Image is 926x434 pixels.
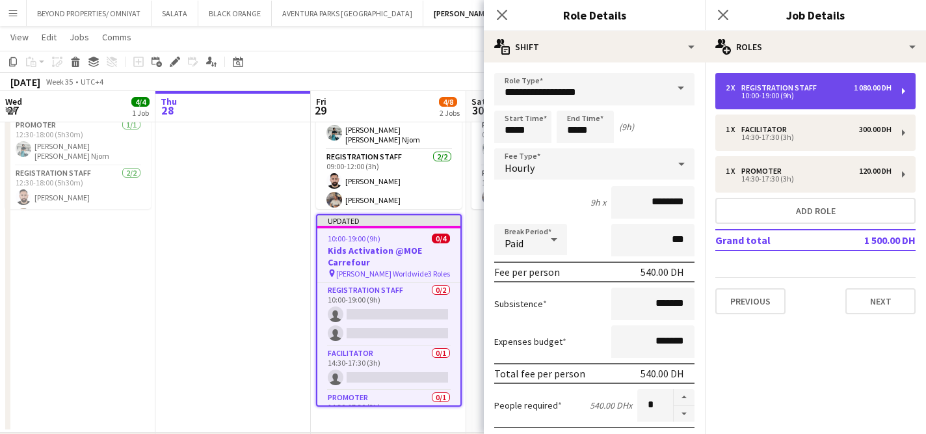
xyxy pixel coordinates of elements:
div: Roles [705,31,926,62]
div: 10:00-19:00 (9h) [726,92,892,99]
span: Wed [5,96,22,107]
button: SALATA [152,1,198,26]
span: View [10,31,29,43]
div: Total fee per person [494,367,585,380]
div: 1 080.00 DH [854,83,892,92]
app-card-role: Promoter1/109:00-12:00 (3h)[PERSON_NAME] [PERSON_NAME] Njom [316,102,462,150]
span: 0/4 [432,234,450,243]
label: Subsistence [494,298,547,310]
a: Jobs [64,29,94,46]
a: View [5,29,34,46]
span: [PERSON_NAME] Worldwide [336,269,428,278]
label: Expenses budget [494,336,566,347]
h3: Kids Activation @MOE Carrefour [317,245,460,268]
h3: Role Details [484,7,705,23]
app-card-role: Registration Staff1/110:00-18:00 (8h)[PERSON_NAME] [471,166,617,210]
button: Next [845,288,916,314]
span: 4/4 [131,97,150,107]
a: Edit [36,29,62,46]
div: 540.00 DH [641,265,684,278]
div: Registration Staff [741,83,822,92]
button: Increase [674,389,694,406]
label: People required [494,400,562,411]
button: BEYOND PROPERTIES/ OMNIYAT [27,1,152,26]
div: 1 Job [132,108,149,118]
div: 9h x [590,197,606,208]
button: AVENTURA PARKS [GEOGRAPHIC_DATA] [272,1,423,26]
div: UTC+4 [81,77,103,87]
app-card-role: Promoter1/109:00-18:00 (9h)[PERSON_NAME] [PERSON_NAME] Njom [471,118,617,166]
div: 14:30-17:30 (3h) [726,176,892,182]
app-card-role: Facilitator0/114:30-17:30 (3h) [317,346,460,390]
span: Hourly [505,161,535,174]
span: 30 [470,103,486,118]
span: Comms [102,31,131,43]
span: 3 Roles [428,269,450,278]
app-card-role: Promoter1/112:30-18:00 (5h30m)[PERSON_NAME] [PERSON_NAME] Njom [5,118,151,166]
span: Jobs [70,31,89,43]
app-card-role: Registration Staff0/210:00-19:00 (9h) [317,283,460,346]
div: 540.00 DH x [590,400,632,411]
div: [DATE] [10,75,40,88]
app-job-card: Updated10:00-19:00 (9h)0/4Kids Activation @MOE Carrefour [PERSON_NAME] Worldwide3 RolesRegistrati... [316,214,462,407]
div: Promoter [741,167,787,176]
span: 4/8 [439,97,457,107]
div: 1 x [726,167,741,176]
button: Previous [715,288,786,314]
span: Paid [505,237,523,250]
span: Edit [42,31,57,43]
div: 2 x [726,83,741,92]
button: [PERSON_NAME] [423,1,502,26]
div: 2 Jobs [440,108,460,118]
div: 14:30-17:30 (3h) [726,134,892,141]
div: Facilitator [741,125,792,134]
span: 27 [3,103,22,118]
button: Add role [715,198,916,224]
span: 28 [159,103,177,118]
button: Decrease [674,406,694,422]
div: (9h) [619,121,634,133]
app-card-role: Registration Staff2/212:30-18:00 (5h30m)[PERSON_NAME] [5,166,151,229]
td: Grand total [715,230,834,251]
div: 120.00 DH [859,167,892,176]
div: 540.00 DH [641,367,684,380]
div: 1 x [726,125,741,134]
app-card-role: Registration Staff2/209:00-12:00 (3h)[PERSON_NAME][PERSON_NAME] [316,150,462,213]
span: Thu [161,96,177,107]
div: Fee per person [494,265,560,278]
td: 1 500.00 DH [834,230,916,251]
div: Shift [484,31,705,62]
a: Comms [97,29,137,46]
span: Week 35 [43,77,75,87]
span: Sat [471,96,486,107]
div: 300.00 DH [859,125,892,134]
button: BLACK ORANGE [198,1,272,26]
div: Updated [317,215,460,226]
span: Fri [316,96,326,107]
h3: Job Details [705,7,926,23]
span: 10:00-19:00 (9h) [328,234,380,243]
span: 29 [314,103,326,118]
